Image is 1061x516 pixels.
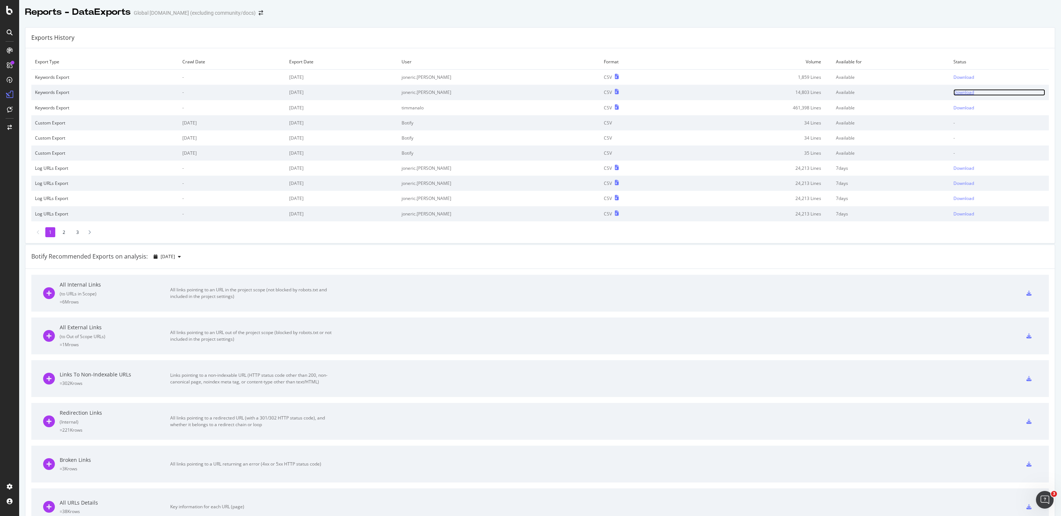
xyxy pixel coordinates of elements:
td: Crawl Date [179,54,286,70]
td: joneric.[PERSON_NAME] [398,191,600,206]
div: Links To Non-Indexable URLs [60,371,170,378]
div: ( to Out of Scope URLs ) [60,333,170,340]
div: Exports History [31,34,74,42]
td: Format [600,54,680,70]
div: Keywords Export [35,74,175,80]
div: ( Internal ) [60,419,170,425]
div: = 38K rows [60,508,170,515]
div: Download [953,165,974,171]
td: CSV [600,145,680,161]
div: CSV [604,74,612,80]
td: [DATE] [286,115,398,130]
div: Global [DOMAIN_NAME] (excluding community/docs) [134,9,256,17]
td: [DATE] [286,70,398,85]
td: [DATE] [179,115,286,130]
td: 7 days [832,206,950,221]
div: csv-export [1026,333,1032,338]
div: Custom Export [35,120,175,126]
td: 34 Lines [680,115,832,130]
div: Download [953,89,974,95]
td: [DATE] [286,85,398,100]
td: CSV [600,115,680,130]
div: All links pointing to a URL returning an error (4xx or 5xx HTTP status code) [170,461,336,467]
td: - [950,130,1049,145]
div: Log URLs Export [35,211,175,217]
div: Download [953,105,974,111]
div: CSV [604,105,612,111]
div: CSV [604,180,612,186]
div: = 1M rows [60,341,170,348]
div: All links pointing to a redirected URL (with a 301/302 HTTP status code), and whether it belongs ... [170,415,336,428]
td: Status [950,54,1049,70]
td: Botify [398,145,600,161]
div: csv-export [1026,291,1032,296]
td: 24,213 Lines [680,191,832,206]
div: Log URLs Export [35,165,175,171]
span: 3 [1051,491,1057,497]
td: [DATE] [179,130,286,145]
td: timmanalo [398,100,600,115]
td: - [179,191,286,206]
a: Download [953,89,1045,95]
div: Available [836,74,946,80]
a: Download [953,74,1045,80]
td: 7 days [832,176,950,191]
div: Custom Export [35,135,175,141]
li: 2 [59,227,69,237]
td: - [950,145,1049,161]
div: CSV [604,211,612,217]
a: Download [953,165,1045,171]
div: = 221K rows [60,427,170,433]
li: 3 [73,227,83,237]
div: Links pointing to a non-indexable URL (HTTP status code other than 200, non-canonical page, noind... [170,372,336,385]
li: 1 [45,227,55,237]
td: [DATE] [286,176,398,191]
div: Available [836,89,946,95]
div: arrow-right-arrow-left [259,10,263,15]
div: CSV [604,89,612,95]
a: Download [953,105,1045,111]
div: Log URLs Export [35,195,175,201]
div: Custom Export [35,150,175,156]
div: = 3K rows [60,466,170,472]
td: - [179,85,286,100]
div: csv-export [1026,419,1032,424]
div: = 302K rows [60,380,170,386]
div: csv-export [1026,461,1032,467]
div: All links pointing to an URL out of the project scope (blocked by robots.txt or not included in t... [170,329,336,343]
div: Download [953,195,974,201]
td: - [950,115,1049,130]
a: Download [953,195,1045,201]
td: [DATE] [286,100,398,115]
td: CSV [600,130,680,145]
div: csv-export [1026,376,1032,381]
td: [DATE] [286,145,398,161]
div: Reports - DataExports [25,6,131,18]
td: joneric.[PERSON_NAME] [398,161,600,176]
div: Available [836,105,946,111]
a: Download [953,180,1045,186]
div: All links pointing to an URL in the project scope (not blocked by robots.txt and included in the ... [170,287,336,300]
div: Available [836,150,946,156]
td: [DATE] [286,161,398,176]
td: 1,859 Lines [680,70,832,85]
td: - [179,176,286,191]
div: Broken Links [60,456,170,464]
td: - [179,161,286,176]
a: Download [953,211,1045,217]
td: [DATE] [179,145,286,161]
td: 24,213 Lines [680,176,832,191]
div: Available [836,120,946,126]
div: csv-export [1026,504,1032,509]
div: Keywords Export [35,105,175,111]
td: 24,213 Lines [680,206,832,221]
div: Download [953,180,974,186]
div: CSV [604,195,612,201]
div: Download [953,74,974,80]
div: ( to URLs in Scope ) [60,291,170,297]
div: All External Links [60,324,170,331]
td: 461,398 Lines [680,100,832,115]
td: 7 days [832,161,950,176]
button: [DATE] [151,251,184,263]
td: joneric.[PERSON_NAME] [398,85,600,100]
